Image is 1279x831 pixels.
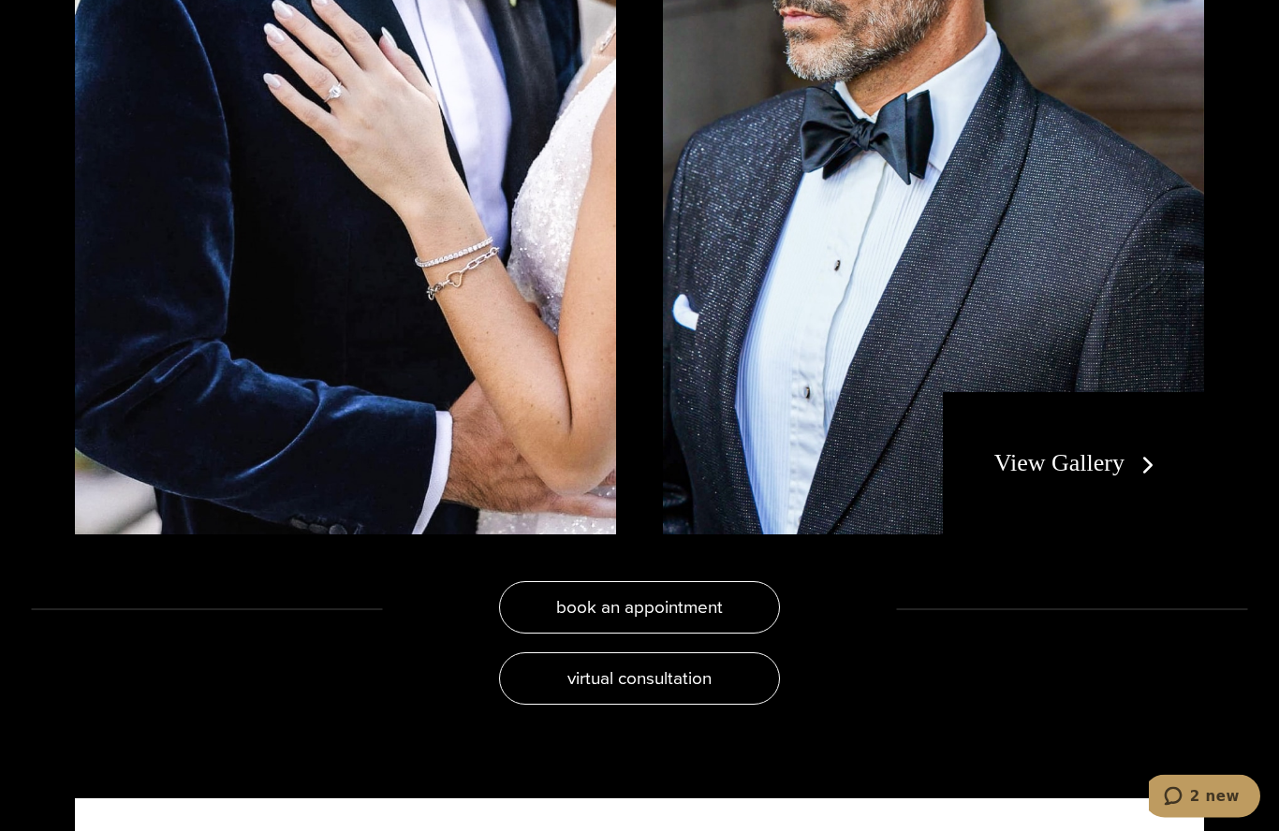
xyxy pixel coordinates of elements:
[994,450,1162,477] a: View Gallery
[556,594,723,621] span: book an appointment
[499,653,780,706] a: virtual consultation
[1149,775,1260,822] iframe: Opens a widget where you can chat to one of our agents
[567,665,712,692] span: virtual consultation
[499,582,780,634] a: book an appointment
